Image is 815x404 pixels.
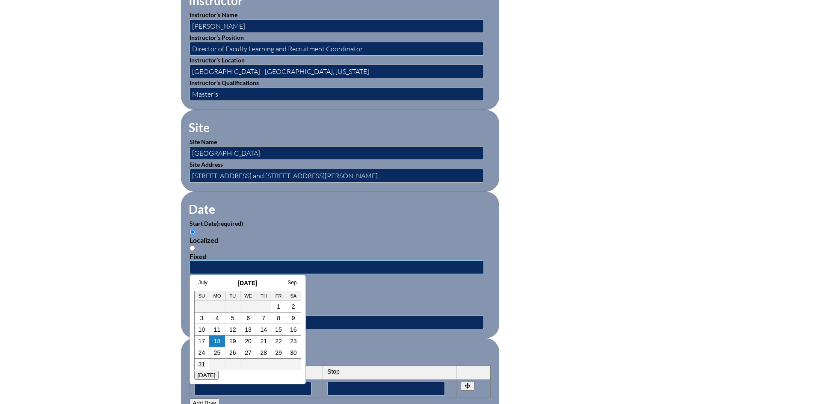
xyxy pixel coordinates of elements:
[194,371,219,380] button: [DATE]
[188,202,216,216] legend: Date
[277,315,280,321] a: 8
[190,34,244,41] label: Instructor’s Position
[275,326,282,333] a: 15
[200,315,204,321] a: 3
[246,315,250,321] a: 6
[190,11,237,18] label: Instructor’s Name
[290,326,297,333] a: 16
[190,252,491,260] div: Fixed
[275,338,282,345] a: 22
[190,138,217,145] label: Site Name
[190,161,223,168] label: Site Address
[292,315,295,321] a: 9
[290,338,297,345] a: 23
[245,326,252,333] a: 13
[275,349,282,356] a: 29
[260,349,267,356] a: 28
[214,349,221,356] a: 25
[190,245,195,251] input: Fixed
[245,338,252,345] a: 20
[277,303,280,310] a: 1
[271,291,286,301] th: Fr
[199,349,205,356] a: 24
[190,275,240,282] label: End Date
[287,280,296,286] a: Sep
[190,56,245,64] label: Instructor’s Location
[209,291,225,301] th: Mo
[229,349,236,356] a: 26
[214,326,221,333] a: 11
[199,361,205,368] a: 31
[199,280,207,286] a: July
[190,236,491,244] div: Localized
[190,307,491,316] div: Fixed
[245,349,252,356] a: 27
[231,315,234,321] a: 5
[216,220,243,227] span: (required)
[323,366,456,380] th: Stop
[190,79,259,86] label: Instructor’s Qualifications
[216,315,219,321] a: 4
[199,338,205,345] a: 17
[262,315,265,321] a: 7
[286,291,301,301] th: Sa
[260,338,267,345] a: 21
[194,280,301,286] h3: [DATE]
[199,326,205,333] a: 10
[240,291,257,301] th: We
[214,338,221,345] a: 18
[290,349,297,356] a: 30
[195,291,210,301] th: Su
[190,291,491,299] div: Localized
[229,326,236,333] a: 12
[188,120,210,135] legend: Site
[260,326,267,333] a: 14
[292,303,295,310] a: 2
[229,338,236,345] a: 19
[188,348,231,363] legend: Periods
[190,220,243,227] label: Start Date
[190,229,195,235] input: Localized
[256,291,271,301] th: Th
[225,291,240,301] th: Tu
